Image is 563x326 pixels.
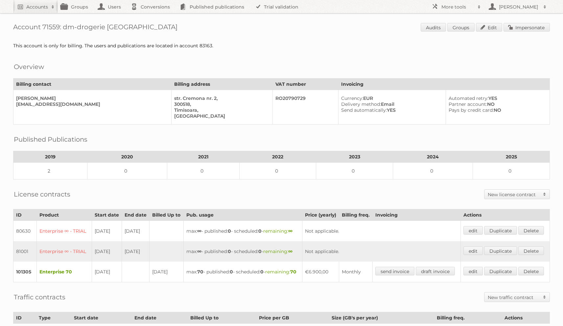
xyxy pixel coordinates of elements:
th: Price per GB [256,312,329,324]
div: Email [341,101,440,107]
span: Currency: [341,95,363,101]
th: End date [122,209,149,221]
div: [GEOGRAPHIC_DATA] [174,113,267,119]
a: edit [463,226,483,235]
a: New license contract [484,190,550,199]
span: remaining: [263,248,293,254]
strong: 0 [258,228,262,234]
td: 0 [239,163,316,179]
th: Size (GB's per year) [329,312,434,324]
td: RO20790729 [272,90,338,125]
h2: Traffic contracts [14,292,65,302]
span: Send automatically: [341,107,387,113]
div: [PERSON_NAME] [16,95,166,101]
td: [DATE] [92,241,122,262]
td: max: - published: - scheduled: - [183,241,302,262]
a: Groups [447,23,475,32]
td: 81001 [13,241,37,262]
th: 2025 [473,151,550,163]
div: This account is only for billing. The users and publications are located in account 83163. [13,43,550,49]
strong: 70 [197,269,203,275]
td: max: - published: - scheduled: - [183,262,302,282]
div: YES [449,95,545,101]
td: Monthly [339,262,372,282]
span: remaining: [263,228,293,234]
th: Price (yearly) [302,209,339,221]
span: remaining: [265,269,296,275]
h2: Accounts [26,4,48,10]
th: Start date [92,209,122,221]
th: 2019 [13,151,87,163]
strong: 0 [228,228,231,234]
th: Billing contact [13,79,172,90]
th: 2020 [87,151,167,163]
a: edit [463,267,483,275]
td: 80630 [13,221,37,242]
td: 0 [393,163,473,179]
a: Audits [421,23,446,32]
h2: New traffic contract [488,294,540,301]
h2: New license contract [488,191,540,198]
td: [DATE] [122,241,149,262]
td: 0 [316,163,393,179]
td: max: - published: - scheduled: - [183,221,302,242]
th: Actions [461,209,550,221]
th: 2024 [393,151,473,163]
h2: License contracts [14,189,70,199]
td: 0 [167,163,239,179]
td: [DATE] [92,262,122,282]
a: edit [463,246,483,255]
td: [DATE] [122,221,149,242]
th: Start date [71,312,132,324]
td: [DATE] [92,221,122,242]
span: Pays by credit card: [449,107,494,113]
a: Duplicate [484,246,517,255]
a: send invoice [375,267,414,275]
th: ID [13,312,36,324]
td: 101305 [13,262,37,282]
th: Actions [502,312,550,324]
td: 0 [473,163,550,179]
span: Toggle [540,292,550,302]
strong: 0 [230,269,233,275]
th: Billing address [171,79,272,90]
a: New traffic contract [484,292,550,302]
th: ID [13,209,37,221]
td: [DATE] [150,262,183,282]
span: Partner account: [449,101,487,107]
strong: ∞ [197,228,201,234]
a: Delete [518,226,544,235]
div: Timisoara, [174,107,267,113]
th: Invoicing [373,209,461,221]
th: VAT number [272,79,338,90]
td: Enterprise 70 [37,262,92,282]
th: Invoicing [338,79,550,90]
h1: Account 71559: dm-drogerie [GEOGRAPHIC_DATA] [13,23,550,33]
th: Billed Up to [188,312,256,324]
strong: ∞ [288,228,293,234]
th: 2021 [167,151,239,163]
h2: [PERSON_NAME] [497,4,540,10]
th: 2022 [239,151,316,163]
td: Not applicable. [302,221,460,242]
div: YES [341,107,440,113]
a: Edit [476,23,502,32]
a: draft invoice [416,267,455,275]
strong: 0 [228,248,231,254]
h2: Published Publications [14,134,87,144]
span: Delivery method: [341,101,381,107]
span: Automated retry: [449,95,488,101]
td: €6.900,00 [302,262,339,282]
th: Billing freq. [339,209,372,221]
th: Billing freq. [434,312,502,324]
th: Type [36,312,71,324]
strong: 0 [260,269,264,275]
strong: 0 [258,248,262,254]
a: Delete [518,267,544,275]
a: Delete [518,246,544,255]
h2: More tools [441,4,474,10]
div: NO [449,101,545,107]
div: EUR [341,95,440,101]
th: End date [132,312,188,324]
div: NO [449,107,545,113]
